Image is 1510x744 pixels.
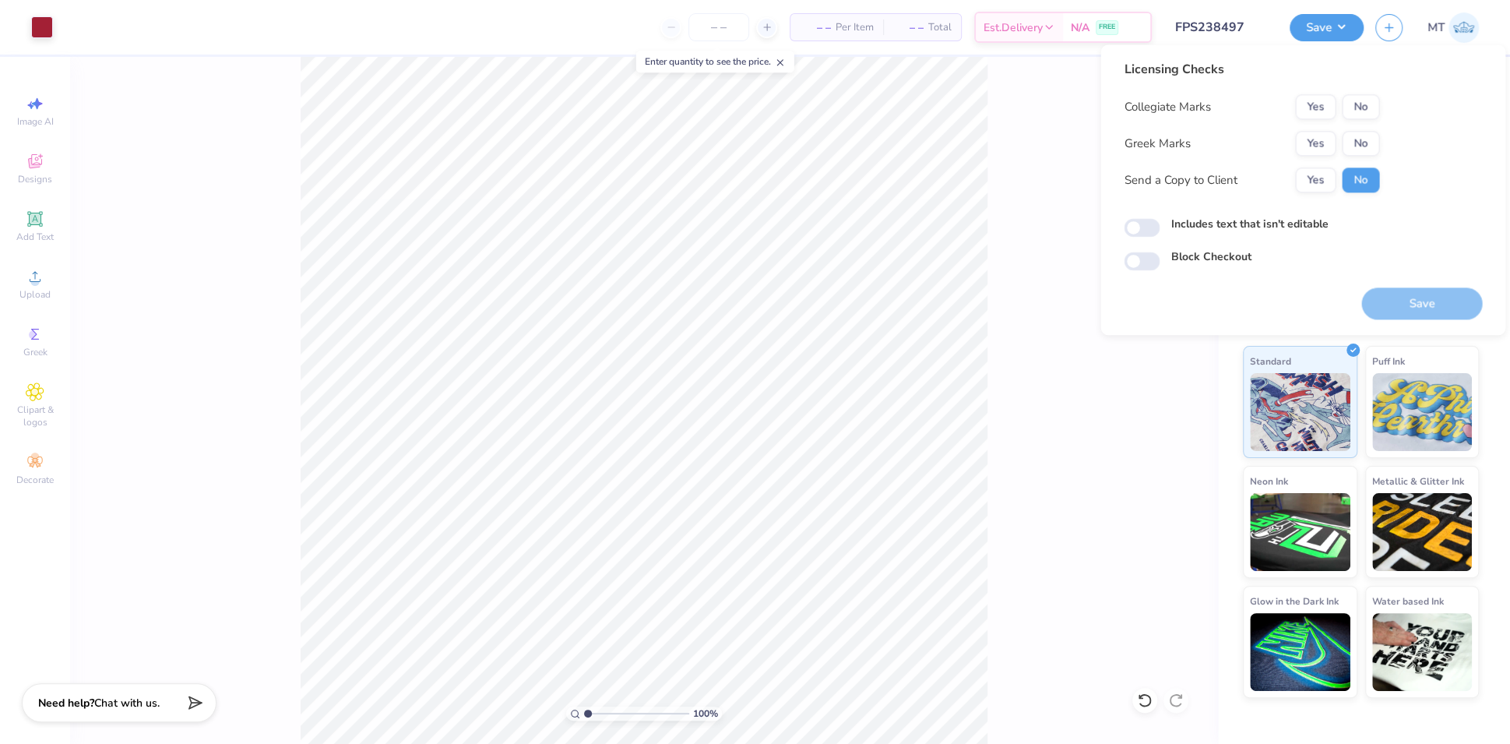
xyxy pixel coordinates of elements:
[1250,353,1291,369] span: Standard
[1250,493,1350,571] img: Neon Ink
[1295,94,1336,119] button: Yes
[1342,167,1379,192] button: No
[1250,473,1288,489] span: Neon Ink
[1071,19,1089,36] span: N/A
[836,19,874,36] span: Per Item
[984,19,1043,36] span: Est. Delivery
[1372,613,1473,691] img: Water based Ink
[18,173,52,185] span: Designs
[1124,98,1210,116] div: Collegiate Marks
[1427,19,1445,37] span: MT
[1448,12,1479,43] img: Michelle Tapire
[1170,216,1328,232] label: Includes text that isn't editable
[94,696,160,711] span: Chat with us.
[688,13,749,41] input: – –
[1372,373,1473,451] img: Puff Ink
[17,115,54,128] span: Image AI
[636,51,794,72] div: Enter quantity to see the price.
[1427,12,1479,43] a: MT
[1372,473,1464,489] span: Metallic & Glitter Ink
[892,19,924,36] span: – –
[1342,94,1379,119] button: No
[1372,353,1405,369] span: Puff Ink
[693,707,718,721] span: 100 %
[16,231,54,243] span: Add Text
[38,696,94,711] strong: Need help?
[1295,167,1336,192] button: Yes
[1250,373,1350,451] img: Standard
[1372,493,1473,571] img: Metallic & Glitter Ink
[1290,14,1364,41] button: Save
[1170,249,1251,266] label: Block Checkout
[928,19,952,36] span: Total
[1163,12,1278,43] input: Untitled Design
[1250,613,1350,691] img: Glow in the Dark Ink
[1295,131,1336,156] button: Yes
[23,346,48,358] span: Greek
[1124,60,1379,79] div: Licensing Checks
[16,474,54,486] span: Decorate
[8,404,62,428] span: Clipart & logos
[1250,593,1339,609] span: Glow in the Dark Ink
[800,19,831,36] span: – –
[1342,131,1379,156] button: No
[1124,135,1190,153] div: Greek Marks
[19,288,51,301] span: Upload
[1124,171,1237,189] div: Send a Copy to Client
[1099,22,1115,33] span: FREE
[1372,593,1444,609] span: Water based Ink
